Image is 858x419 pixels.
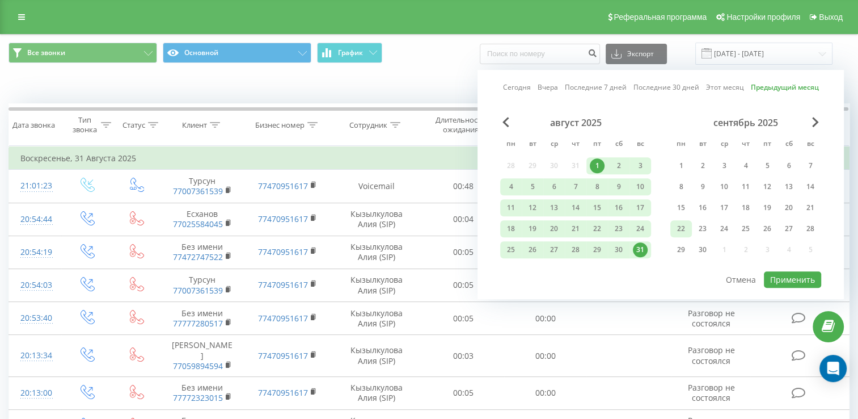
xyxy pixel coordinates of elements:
div: вс 3 авг. 2025 г. [629,157,651,174]
td: 00:04 [422,203,505,236]
a: 77470951617 [258,213,308,224]
td: Есханов [160,203,245,236]
div: вт 2 сент. 2025 г. [692,157,713,174]
div: 18 [504,221,518,236]
div: Тип звонка [71,115,98,135]
div: вт 19 авг. 2025 г. [522,220,543,237]
div: чт 21 авг. 2025 г. [565,220,586,237]
div: 5 [760,158,775,173]
div: пт 12 сент. 2025 г. [756,178,778,195]
div: пн 8 сент. 2025 г. [670,178,692,195]
div: 31 [633,242,648,257]
td: 00:00 [504,302,586,335]
div: ср 20 авг. 2025 г. [543,220,565,237]
div: вс 21 сент. 2025 г. [800,199,821,216]
button: Основной [163,43,311,63]
div: 25 [738,221,753,236]
abbr: пятница [759,136,776,153]
div: 4 [504,179,518,194]
div: пт 1 авг. 2025 г. [586,157,608,174]
div: 2 [695,158,710,173]
div: вт 12 авг. 2025 г. [522,199,543,216]
a: 77472747522 [173,252,223,262]
a: 77777280517 [173,318,223,329]
div: вс 31 авг. 2025 г. [629,241,651,258]
abbr: четверг [737,136,754,153]
div: 1 [590,158,605,173]
button: График [317,43,382,63]
span: Все звонки [27,48,65,57]
td: 00:05 [422,269,505,301]
div: 7 [568,179,583,194]
div: вс 24 авг. 2025 г. [629,220,651,237]
td: 00:00 [504,376,586,409]
div: ср 6 авг. 2025 г. [543,178,565,195]
div: 20:54:19 [20,241,50,263]
div: пт 29 авг. 2025 г. [586,241,608,258]
div: Сотрудник [349,120,387,130]
td: 00:00 [504,335,586,377]
div: ср 17 сент. 2025 г. [713,199,735,216]
div: 20:13:34 [20,345,50,367]
div: 12 [525,200,540,215]
td: Без имени [160,236,245,269]
div: пт 15 авг. 2025 г. [586,199,608,216]
div: 13 [781,179,796,194]
div: вт 30 сент. 2025 г. [692,241,713,258]
a: Последние 7 дней [565,82,627,93]
td: [PERSON_NAME] [160,335,245,377]
div: 20:13:00 [20,382,50,404]
button: Отмена [720,271,762,288]
abbr: понедельник [673,136,690,153]
div: Бизнес номер [255,120,305,130]
div: 29 [674,242,688,257]
div: 7 [803,158,818,173]
div: вт 16 сент. 2025 г. [692,199,713,216]
div: пн 1 сент. 2025 г. [670,157,692,174]
td: Кызылкулова Алия (SIP) [331,269,422,301]
td: Турсун [160,170,245,203]
div: сентябрь 2025 [670,117,821,128]
div: пт 19 сент. 2025 г. [756,199,778,216]
div: 20 [547,221,561,236]
div: сб 9 авг. 2025 г. [608,178,629,195]
div: пт 8 авг. 2025 г. [586,178,608,195]
div: пн 29 сент. 2025 г. [670,241,692,258]
div: 23 [695,221,710,236]
div: 14 [803,179,818,194]
div: 3 [717,158,732,173]
abbr: суббота [780,136,797,153]
div: 8 [674,179,688,194]
div: ср 13 авг. 2025 г. [543,199,565,216]
div: сб 13 сент. 2025 г. [778,178,800,195]
td: Воскресенье, 31 Августа 2025 [9,147,849,170]
div: 29 [590,242,605,257]
div: чт 7 авг. 2025 г. [565,178,586,195]
div: вт 9 сент. 2025 г. [692,178,713,195]
div: 9 [611,179,626,194]
div: ср 24 сент. 2025 г. [713,220,735,237]
div: вт 26 авг. 2025 г. [522,241,543,258]
div: 8 [590,179,605,194]
td: Кызылкулова Алия (SIP) [331,302,422,335]
span: Разговор не состоялся [687,308,734,329]
abbr: среда [546,136,563,153]
div: пн 25 авг. 2025 г. [500,241,522,258]
td: Без имени [160,302,245,335]
div: сб 23 авг. 2025 г. [608,220,629,237]
abbr: вторник [524,136,541,153]
td: 00:03 [422,335,505,377]
div: чт 25 сент. 2025 г. [735,220,756,237]
div: 6 [781,158,796,173]
div: вс 28 сент. 2025 г. [800,220,821,237]
div: 24 [717,221,732,236]
div: 30 [695,242,710,257]
div: 19 [525,221,540,236]
div: 16 [611,200,626,215]
div: 21:01:23 [20,175,50,197]
a: Сегодня [503,82,531,93]
div: ср 3 сент. 2025 г. [713,157,735,174]
a: 77007361539 [173,186,223,196]
abbr: пятница [589,136,606,153]
div: 16 [695,200,710,215]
